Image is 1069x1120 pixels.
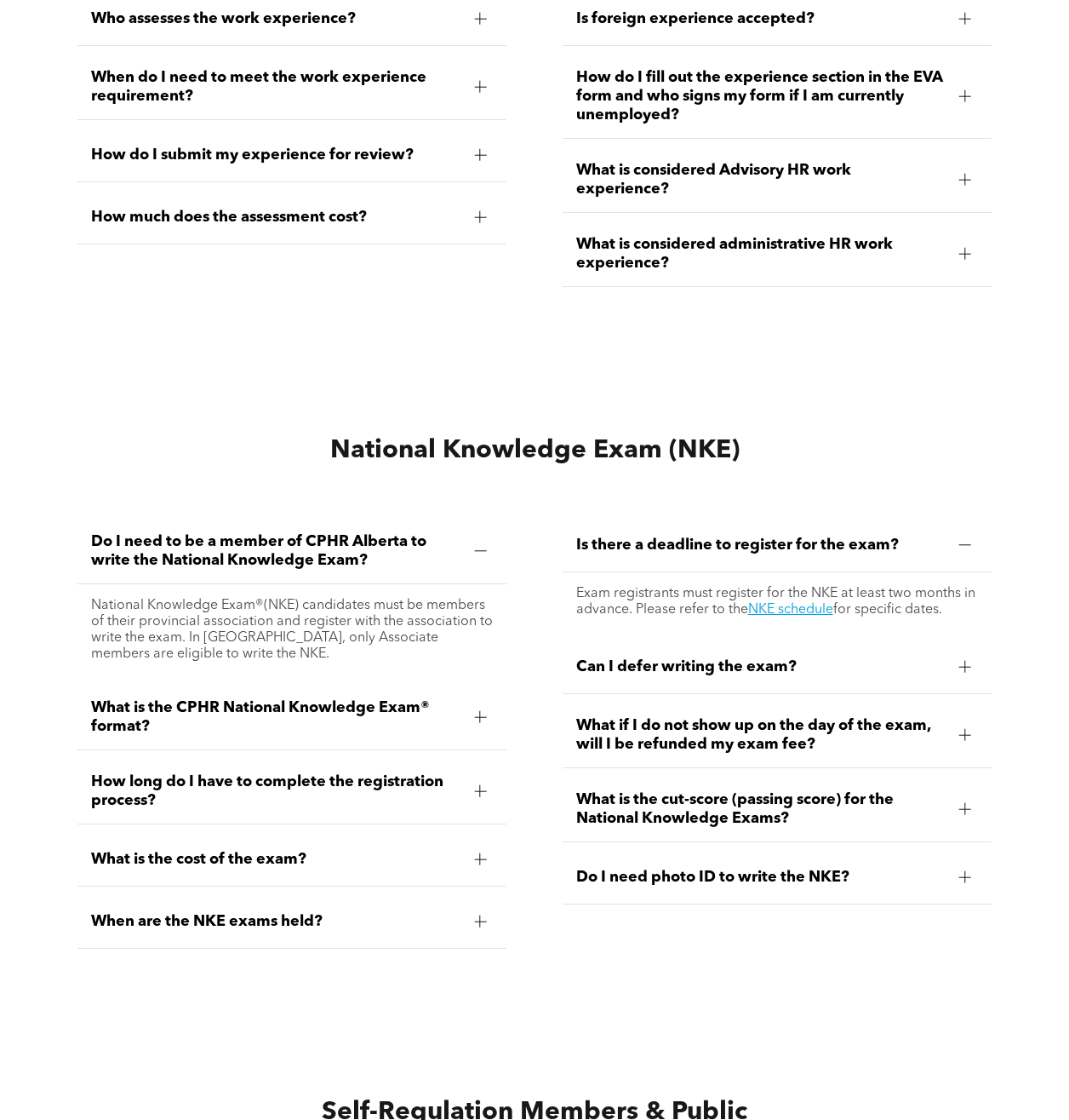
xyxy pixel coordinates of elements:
[576,790,946,828] span: What is the cut-score (passing score) for the National Knowledge Exams?
[576,235,946,273] span: What is considered administrative HR work experience?
[576,161,946,198] span: What is considered Advisory HR work experience?
[576,868,946,887] span: Do I need photo ID to write the NKE?
[576,658,946,676] span: Can I defer writing the exam?
[91,68,460,106] span: When do I need to meet the work experience requirement?
[91,850,460,869] span: What is the cost of the exam?
[91,146,460,164] span: How do I submit my experience for review?
[748,603,833,617] a: NKE schedule
[91,912,460,931] span: When are the NKE exams held?
[91,9,460,28] span: Who assesses the work experience?
[576,536,946,554] span: Is there a deadline to register for the exam?
[576,68,946,124] span: How do I fill out the experience section in the EVA form and who signs my form if I am currently ...
[91,773,460,810] span: How long do I have to complete the registration process?
[91,598,493,663] p: National Knowledge Exam®(NKE) candidates must be members of their provincial association and regi...
[91,698,460,736] span: What is the CPHR National Knowledge Exam® format?
[576,586,978,618] p: Exam registrants must register for the NKE at least two months in advance. Please refer to the fo...
[576,9,946,28] span: Is foreign experience accepted?
[330,438,740,463] span: National Knowledge Exam (NKE)
[91,532,460,570] span: Do I need to be a member of CPHR Alberta to write the National Knowledge Exam?
[91,208,460,227] span: How much does the assessment cost?
[576,716,946,754] span: What if I do not show up on the day of the exam, will I be refunded my exam fee?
